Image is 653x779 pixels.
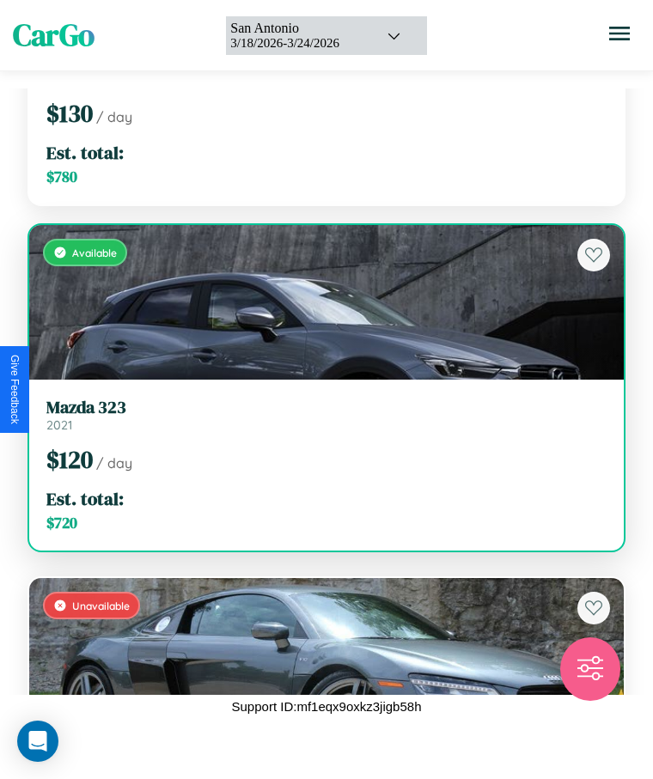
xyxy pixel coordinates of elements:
p: Support ID: mf1eqx9oxkz3jigb58h [232,695,422,718]
div: San Antonio [230,21,364,36]
span: 2021 [46,417,72,433]
span: Est. total: [46,140,124,165]
span: Unavailable [72,599,130,612]
span: / day [96,454,132,472]
span: Available [72,246,117,259]
div: 3 / 18 / 2026 - 3 / 24 / 2026 [230,36,364,51]
a: Mazda 3232021 [46,397,607,433]
h3: Mazda 323 [46,397,607,417]
div: Open Intercom Messenger [17,721,58,762]
span: CarGo [13,15,95,56]
div: Give Feedback [9,355,21,424]
span: $ 720 [46,513,77,533]
span: $ 130 [46,97,93,130]
span: $ 120 [46,443,93,476]
span: Est. total: [46,486,124,511]
span: / day [96,108,132,125]
span: $ 780 [46,167,77,187]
